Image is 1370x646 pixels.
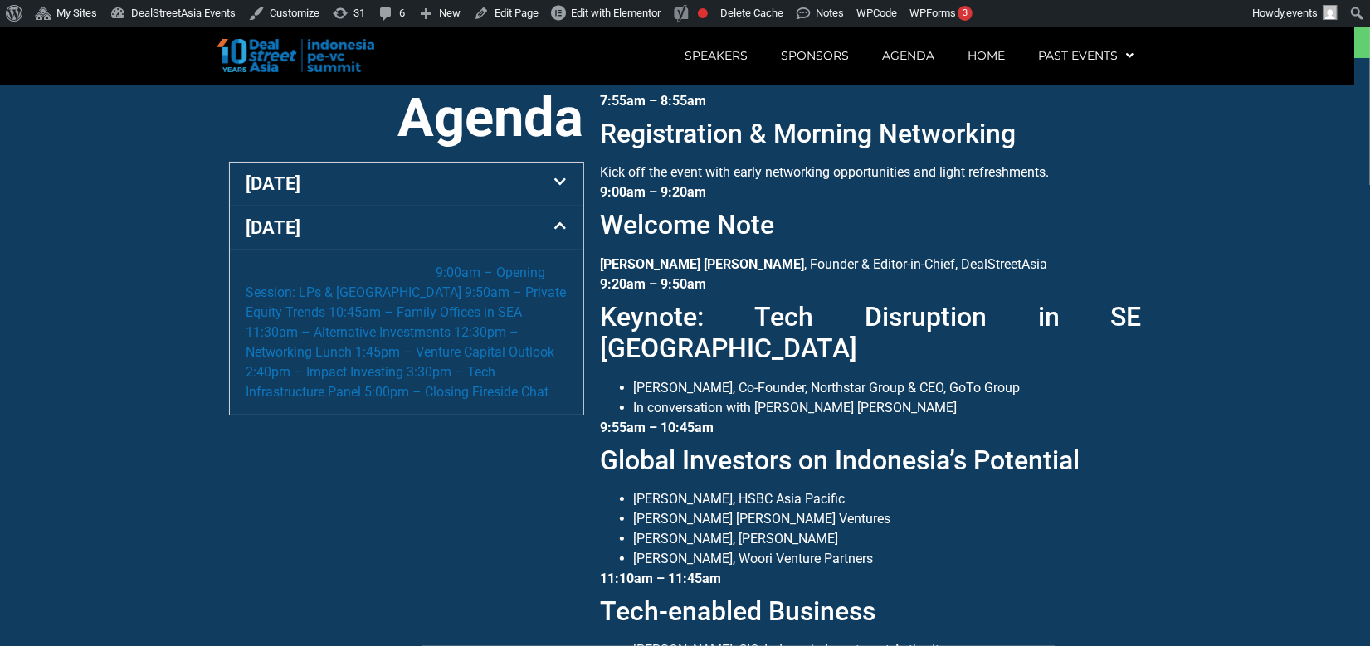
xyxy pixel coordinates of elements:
[601,256,805,272] strong: [PERSON_NAME] [PERSON_NAME]
[951,36,1021,75] a: Home
[601,420,714,435] strong: 9:55am – 10:45am
[601,301,1142,365] h2: Keynote: Tech Disruption in SE [GEOGRAPHIC_DATA]
[356,344,555,360] a: 1:45pm – Venture Capital Outlook
[764,36,865,75] a: Sponsors
[601,571,722,586] strong: 11:10am – 11:45am
[246,364,404,380] a: 2:40pm – Impact Investing
[246,265,433,280] a: 8:00am – Networking Breakfast
[229,91,584,145] h2: Agenda
[634,398,1142,418] li: In conversation with [PERSON_NAME] [PERSON_NAME]
[365,384,549,400] a: 5:00pm – Closing Fireside Chat
[601,93,707,109] strong: 7:55am – 8:55am
[601,276,707,292] strong: 9:20am – 9:50am
[1286,7,1318,19] span: events
[1021,36,1150,75] a: Past Events
[668,36,764,75] a: Speakers
[601,91,1142,182] div: Kick off the event with early networking opportunities and light refreshments.
[571,7,661,19] span: Edit with Elementor
[246,324,451,340] a: 11:30am – Alternative Investments
[634,549,1142,569] li: [PERSON_NAME], Woori Venture Partners
[698,8,708,18] div: Focus keyphrase not set
[601,182,1142,274] div: , Founder & Editor-in-Chief, DealStreetAsia
[634,509,1142,529] li: [PERSON_NAME] [PERSON_NAME] Ventures
[246,217,301,238] a: [DATE]
[634,489,1142,509] li: [PERSON_NAME], HSBC Asia Pacific
[601,184,707,200] strong: 9:00am – 9:20am
[958,6,973,21] div: 3
[601,444,1142,476] h2: Global Investors on Indonesia’s Potential
[329,304,523,320] a: 10:45am – Family Offices in SEA
[601,209,1142,240] h2: Welcome Note
[865,36,951,75] a: Agenda
[634,529,1142,549] li: [PERSON_NAME], [PERSON_NAME]
[601,595,1142,627] h2: Tech-enabled Business
[246,173,301,194] a: [DATE]
[601,118,1142,149] h2: Registration & Morning Networking
[634,378,1142,398] li: [PERSON_NAME], Co-Founder, Northstar Group & CEO, GoTo Group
